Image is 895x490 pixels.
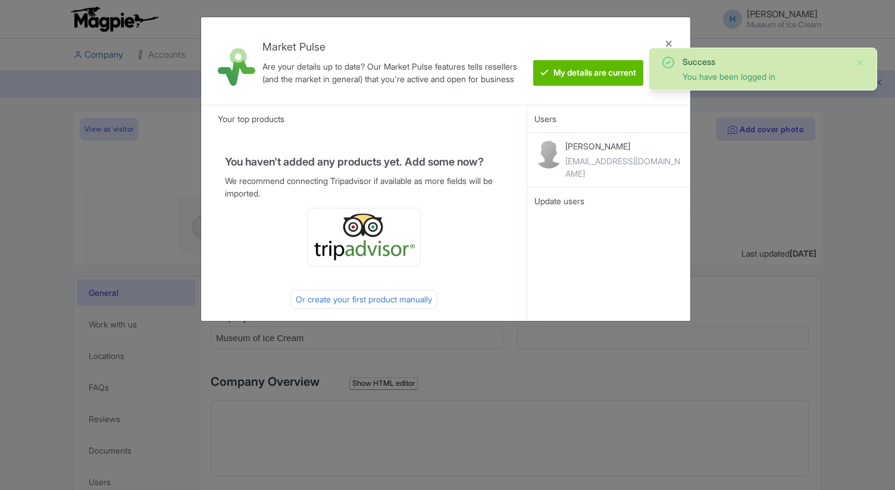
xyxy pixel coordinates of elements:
div: [EMAIL_ADDRESS][DOMAIN_NAME] [565,155,683,180]
img: market_pulse-1-0a5220b3d29e4a0de46fb7534bebe030.svg [218,48,255,86]
div: Success [683,55,846,68]
h4: You haven't added any products yet. Add some now? [225,156,503,168]
p: We recommend connecting Tripadvisor if available as more fields will be imported. [225,174,503,199]
div: Users [527,105,690,132]
img: contact-b11cc6e953956a0c50a2f97983291f06.png [534,140,563,168]
div: You have been logged in [683,70,846,83]
div: Update users [534,195,683,208]
h4: Market Pulse [262,41,522,53]
div: Your top products [201,105,527,132]
img: ta_logo-885a1c64328048f2535e39284ba9d771.png [312,213,415,261]
btn: My details are current [533,60,643,86]
div: Are your details up to date? Our Market Pulse features tells resellers (and the market in general... [262,60,522,85]
button: Close [855,55,865,70]
p: [PERSON_NAME] [565,140,683,152]
div: Or create your first product manually [290,290,437,309]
